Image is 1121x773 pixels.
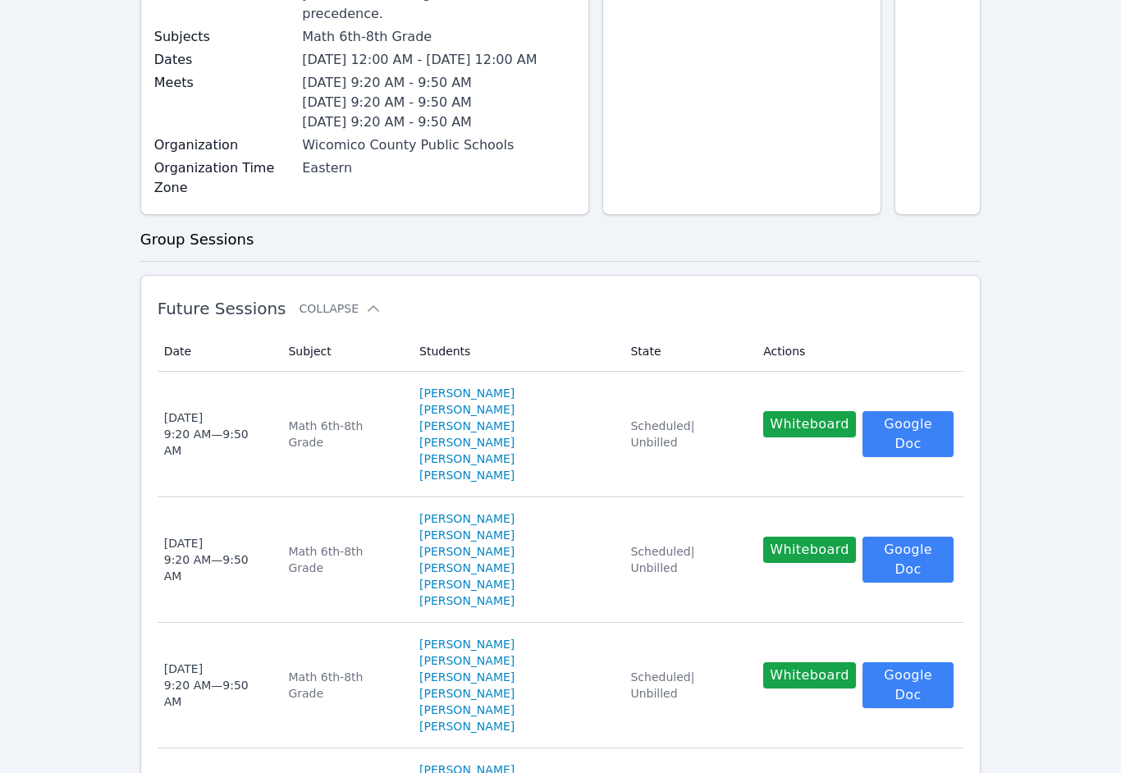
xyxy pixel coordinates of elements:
div: Math 6th-8th Grade [288,669,400,702]
button: Whiteboard [763,662,856,688]
a: [PERSON_NAME] [419,451,515,467]
span: Scheduled | Unbilled [630,419,694,449]
th: Subject [278,332,410,372]
button: Whiteboard [763,537,856,563]
a: [PERSON_NAME] [PERSON_NAME] [419,510,611,543]
span: Future Sessions [158,299,286,318]
h3: Group Sessions [140,228,981,251]
a: [PERSON_NAME] [419,576,515,592]
label: Organization Time Zone [154,158,292,198]
label: Meets [154,73,292,93]
button: Collapse [300,300,382,317]
div: Math 6th-8th Grade [288,543,400,576]
span: Scheduled | Unbilled [630,545,694,574]
button: Whiteboard [763,411,856,437]
div: [DATE] 9:20 AM — 9:50 AM [164,409,269,459]
div: Eastern [302,158,575,178]
tr: [DATE]9:20 AM—9:50 AMMath 6th-8th Grade[PERSON_NAME] [PERSON_NAME][PERSON_NAME] [PERSON_NAME][PER... [158,623,964,748]
label: Dates [154,50,292,70]
div: [DATE] 9:20 AM — 9:50 AM [164,535,269,584]
a: [PERSON_NAME] [PERSON_NAME] [419,418,611,451]
a: Google Doc [862,411,954,457]
div: Wicomico County Public Schools [302,135,575,155]
a: Google Doc [862,662,954,708]
a: [PERSON_NAME] [419,718,515,734]
a: [PERSON_NAME] [419,592,515,609]
label: Subjects [154,27,292,47]
th: Date [158,332,279,372]
th: Actions [753,332,963,372]
a: [PERSON_NAME] [419,467,515,483]
th: Students [410,332,620,372]
a: [PERSON_NAME] [PERSON_NAME] [419,385,611,418]
a: [PERSON_NAME] [PERSON_NAME] [419,669,611,702]
th: State [620,332,753,372]
div: [DATE] 9:20 AM — 9:50 AM [164,661,269,710]
a: [PERSON_NAME] [PERSON_NAME] [419,636,611,669]
span: [DATE] 12:00 AM - [DATE] 12:00 AM [302,52,537,67]
div: Math 6th-8th Grade [302,27,575,47]
li: [DATE] 9:20 AM - 9:50 AM [302,93,575,112]
a: [PERSON_NAME] [419,702,515,718]
a: [PERSON_NAME] [PERSON_NAME] [419,543,611,576]
div: Math 6th-8th Grade [288,418,400,451]
a: Google Doc [862,537,954,583]
label: Organization [154,135,292,155]
li: [DATE] 9:20 AM - 9:50 AM [302,73,575,93]
span: Scheduled | Unbilled [630,670,694,700]
li: [DATE] 9:20 AM - 9:50 AM [302,112,575,132]
tr: [DATE]9:20 AM—9:50 AMMath 6th-8th Grade[PERSON_NAME] [PERSON_NAME][PERSON_NAME] [PERSON_NAME][PER... [158,497,964,623]
tr: [DATE]9:20 AM—9:50 AMMath 6th-8th Grade[PERSON_NAME] [PERSON_NAME][PERSON_NAME] [PERSON_NAME][PER... [158,372,964,497]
